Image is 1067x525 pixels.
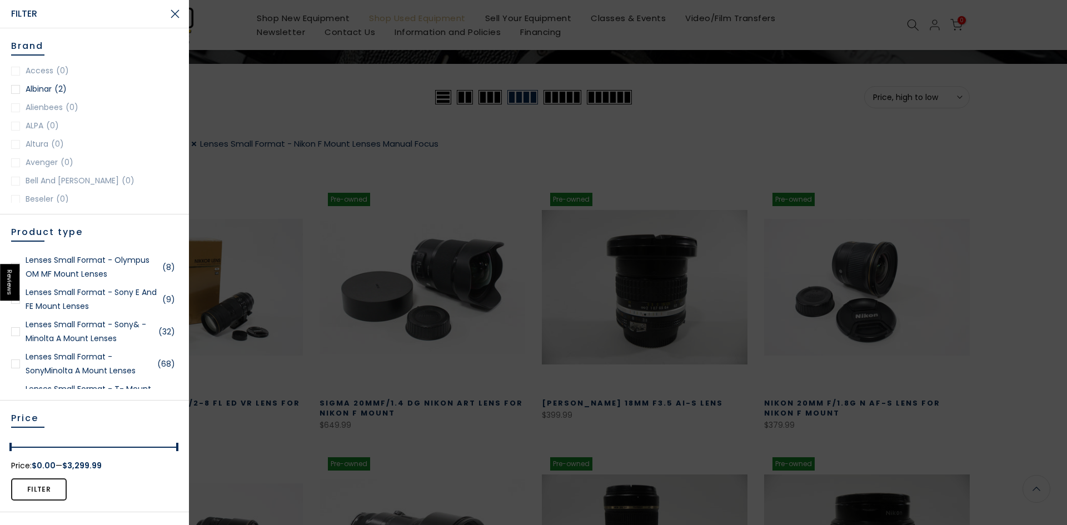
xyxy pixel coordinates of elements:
a: Lenses Small Format - SonyMinolta A Mount Lenses(68) [11,350,178,378]
button: Filter [11,478,67,501]
span: (9) [162,293,175,307]
a: Albinar(2) [11,82,178,96]
span: (68) [157,357,175,371]
span: Filter [11,6,161,22]
a: Lenses Small Format - Sony& - Minolta A Mount Lenses(32) [11,318,178,346]
a: Lenses Small Format - T- Mount Lenses [11,382,178,410]
h5: Price [11,412,178,436]
a: Lenses Small Format - Olympus OM MF Mount Lenses(8) [11,253,178,281]
a: Lenses Small Format - Sony E and FE Mount Lenses(9) [11,286,178,313]
span: (2) [54,82,67,96]
span: (32) [158,325,175,339]
span: $3,299.99 [62,459,102,473]
span: $0.00 [32,459,56,473]
h5: Brand [11,39,178,64]
div: Price: — [11,459,178,473]
span: (8) [162,261,175,274]
h5: Product type [11,226,178,250]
